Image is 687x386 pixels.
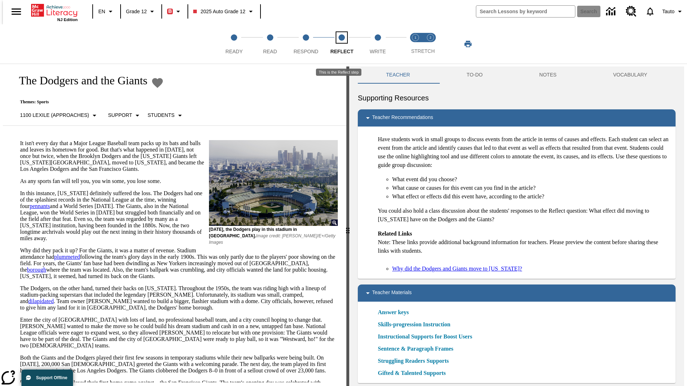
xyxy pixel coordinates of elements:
li: What event did you choose? [392,175,670,184]
button: Stretch Read step 1 of 2 [405,24,426,64]
button: Reflect step 4 of 5 [321,24,362,64]
text: 2 [429,36,431,39]
button: Read step 2 of 5 [249,24,291,64]
span: Grade 12 [126,8,147,15]
span: EN [98,8,105,15]
p: Why did they pack it up? For the Giants, it was a matter of revenue. Stadium attendance had follo... [20,247,338,279]
button: Boost Class color is red. Change class color [164,5,185,18]
p: Students [147,112,174,119]
p: Teacher Recommendations [372,114,433,122]
p: Teacher Materials [372,289,412,297]
div: Teacher Recommendations [358,109,676,127]
button: Select Student [145,109,187,122]
span: 2025 Auto Grade 12 [193,8,245,15]
button: Print [457,38,479,50]
a: borough [27,267,46,273]
button: Support Offline [21,370,73,386]
span: [DATE], the Dodgers play in this stadium in [GEOGRAPHIC_DATA]. [209,225,297,238]
p: Note: These links provide additional background information for teachers. Please preview the cont... [378,229,670,255]
button: Profile/Settings [659,5,687,18]
h1: The Dodgers and the Giants [11,74,147,87]
a: Instructional Supports for Boost Users, Will open in new browser window or tab [378,332,472,341]
div: This is the Reflect step [316,69,361,76]
button: Open side menu [6,1,27,22]
span: Read [263,49,277,54]
button: Write step 5 of 5 [357,24,399,64]
p: Enter the city of [GEOGRAPHIC_DATA] with lots of land, no professional baseball team, and a city ... [20,317,338,349]
p: Themes: Sports [11,99,187,105]
a: Answer keys, Will open in new browser window or tab [378,308,409,317]
a: plummeted [54,254,80,260]
span: STRETCH [411,48,435,54]
span: Ready [225,49,243,54]
a: pennants [30,203,50,209]
button: Add to Favorites - The Dodgers and the Giants [151,76,164,89]
div: activity [349,66,684,386]
strong: Related Links [378,231,412,237]
img: Magnify [331,219,338,226]
a: Resource Center, Will open in new tab [622,2,641,21]
span: Tauto [662,8,674,15]
span: Respond [293,49,318,54]
button: Select Lexile, 1100 Lexile (Approaches) [17,109,102,122]
button: Teacher [358,66,438,84]
span: Support Offline [36,375,67,380]
span: NJ Edition [57,18,78,22]
p: The Dodgers, on the other hand, turned their backs on [US_STATE]. Throughout the 1950s, the team ... [20,285,338,311]
span: Reflect [330,49,354,54]
button: Respond step 3 of 5 [285,24,327,64]
span: Write [370,49,386,54]
a: Struggling Readers Supports [378,357,453,365]
p: Support [108,112,132,119]
button: Class: 2025 Auto Grade 12, Select your class [190,5,258,18]
li: What effect or effects did this event have, according to the article? [392,192,670,201]
p: It isn't every day that a Major League Baseball team packs up its bats and balls and leaves its h... [20,140,338,172]
button: Scaffolds, Support [105,109,145,122]
p: In this instance, [US_STATE] definitely suffered the loss. The Dodgers had one of the splashiest ... [20,190,338,242]
p: Have students work in small groups to discuss events from the article in terms of causes and effe... [378,135,670,169]
div: Press Enter or Spacebar and then press right and left arrow keys to move the slider [346,66,349,386]
p: Both the Giants and the Dodgers played their first few seasons in temporary stadiums while their ... [20,355,338,374]
span: B [168,7,172,16]
div: Instructional Panel Tabs [358,66,676,84]
a: dilapidated [28,298,54,304]
h6: Supporting Resources [358,92,676,104]
p: You could also hold a class discussion about the students' responses to the Reflect question: Wha... [378,207,670,224]
button: Grade: Grade 12, Select a grade [123,5,159,18]
a: Why did the Dodgers and Giants move to [US_STATE]? [392,264,522,273]
a: Data Center [602,2,622,21]
button: VOCABULARY [585,66,676,84]
text: 1 [414,36,416,39]
div: Teacher Materials [358,284,676,302]
a: Sentence & Paragraph Frames, Will open in new browser window or tab [378,345,453,353]
a: Skills-progression Instruction, Will open in new browser window or tab [378,320,450,329]
div: reading [3,66,346,382]
button: Stretch Respond step 2 of 2 [420,24,441,64]
p: As any sports fan will tell you, you win some, you lose some. [20,178,338,184]
div: Home [31,3,78,22]
a: Notifications [641,2,659,21]
button: Ready step 1 of 5 [213,24,255,64]
button: TO-DO [438,66,511,84]
span: Image credit: [PERSON_NAME]/E+/Getty Images [209,232,335,245]
a: Gifted & Talented Supports [378,369,450,377]
p: 1100 Lexile (Approaches) [20,112,89,119]
button: NOTES [511,66,585,84]
li: What cause or causes for this event can you find in the article? [392,184,670,192]
button: Language: EN, Select a language [95,5,118,18]
input: search field [476,6,575,17]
